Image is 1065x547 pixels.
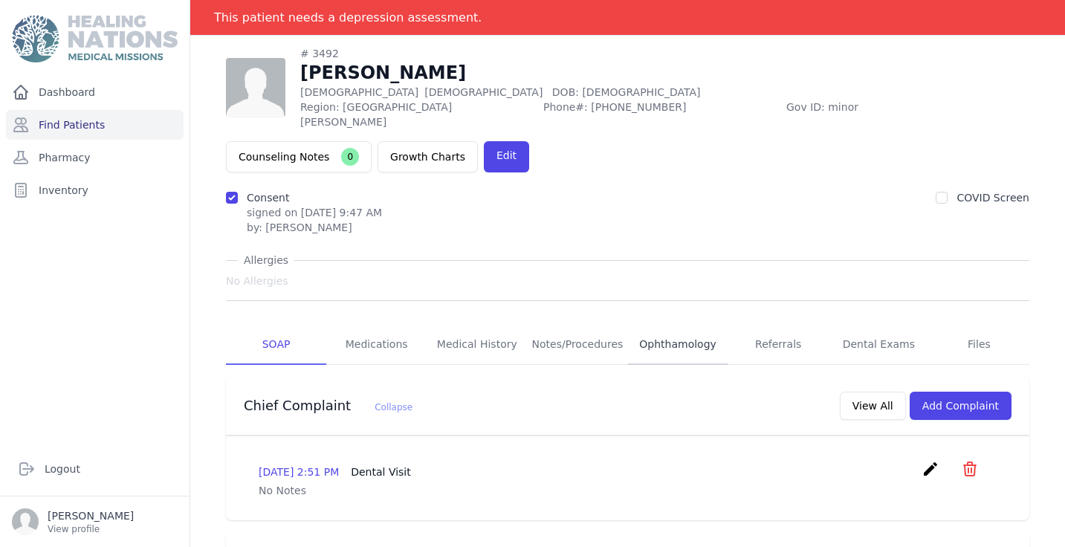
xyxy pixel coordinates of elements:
span: 0 [341,148,359,166]
a: Find Patients [6,110,184,140]
span: Gov ID: minor [786,100,1029,129]
a: Notes/Procedures [527,325,627,365]
a: Edit [484,141,529,172]
p: [DATE] 2:51 PM [259,465,411,479]
span: No Allergies [226,273,288,288]
span: Collapse [375,402,412,412]
h3: Chief Complaint [244,397,412,415]
span: [DEMOGRAPHIC_DATA] [424,86,543,98]
span: DOB: [DEMOGRAPHIC_DATA] [552,86,701,98]
a: Inventory [6,175,184,205]
a: Files [929,325,1029,365]
button: View All [840,392,906,420]
a: SOAP [226,325,326,365]
label: Consent [247,192,289,204]
label: COVID Screen [956,192,1029,204]
a: Referrals [728,325,829,365]
img: Medical Missions EMR [12,15,177,62]
img: person-242608b1a05df3501eefc295dc1bc67a.jpg [226,58,285,117]
a: [PERSON_NAME] View profile [12,508,178,535]
a: Pharmacy [6,143,184,172]
p: No Notes [259,483,997,498]
a: Logout [12,454,178,484]
p: signed on [DATE] 9:47 AM [247,205,382,220]
button: Add Complaint [910,392,1011,420]
a: Medications [326,325,427,365]
p: [DEMOGRAPHIC_DATA] [300,85,1029,100]
a: Dashboard [6,77,184,107]
span: Region: [GEOGRAPHIC_DATA][PERSON_NAME] [300,100,534,129]
a: Growth Charts [378,141,478,172]
a: create [922,467,943,481]
a: Ophthamology [628,325,728,365]
nav: Tabs [226,325,1029,365]
span: Allergies [238,253,294,268]
span: Phone#: [PHONE_NUMBER] [543,100,777,129]
span: Dental Visit [351,466,411,478]
p: View profile [48,523,134,535]
a: Medical History [427,325,527,365]
div: # 3492 [300,46,1029,61]
i: create [922,460,939,478]
p: [PERSON_NAME] [48,508,134,523]
div: by: [PERSON_NAME] [247,220,382,235]
button: Counseling Notes0 [226,141,372,172]
a: Dental Exams [829,325,929,365]
h1: [PERSON_NAME] [300,61,1029,85]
